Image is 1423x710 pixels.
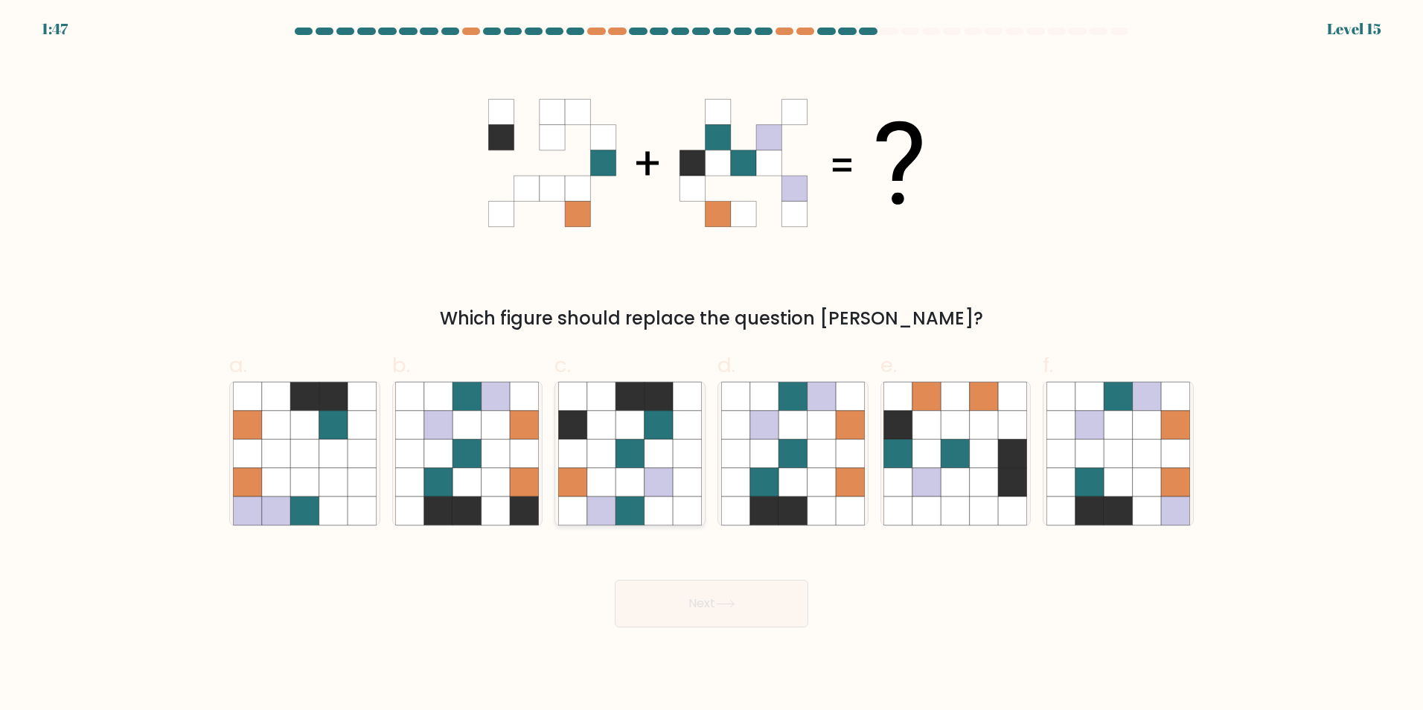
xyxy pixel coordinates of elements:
div: Which figure should replace the question [PERSON_NAME]? [238,305,1185,332]
span: b. [392,351,410,380]
span: d. [717,351,735,380]
span: e. [880,351,897,380]
span: a. [229,351,247,380]
div: 1:47 [42,18,68,40]
span: f. [1043,351,1053,380]
span: c. [554,351,571,380]
button: Next [615,580,808,627]
div: Level 15 [1327,18,1381,40]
